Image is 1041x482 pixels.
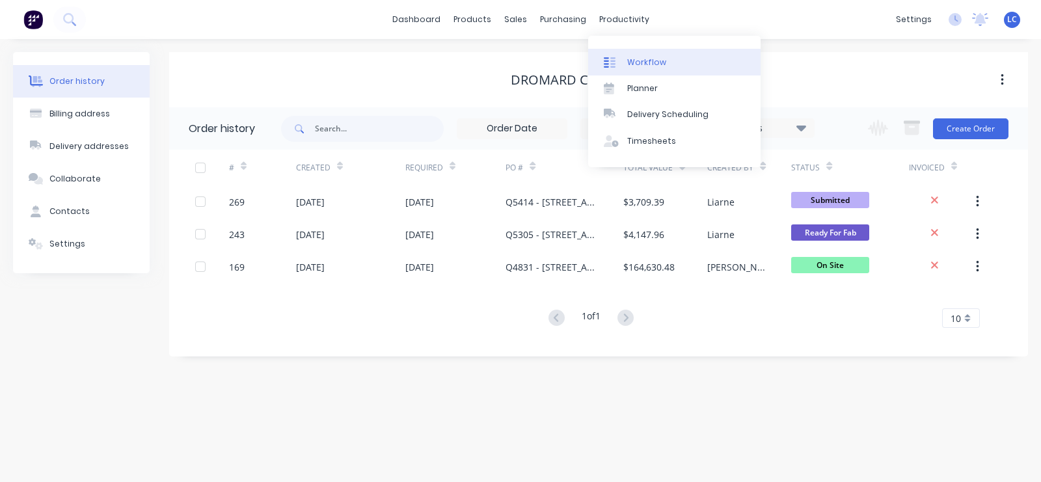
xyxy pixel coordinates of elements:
[791,150,909,185] div: Status
[534,10,593,29] div: purchasing
[506,150,623,185] div: PO #
[588,49,761,75] a: Workflow
[593,10,656,29] div: productivity
[707,228,735,241] div: Liarne
[13,195,150,228] button: Contacts
[457,119,567,139] input: Order Date
[623,228,664,241] div: $4,147.96
[889,10,938,29] div: settings
[588,75,761,101] a: Planner
[791,257,869,273] span: On Site
[405,195,434,209] div: [DATE]
[707,260,765,274] div: [PERSON_NAME]
[296,162,331,174] div: Created
[498,10,534,29] div: sales
[405,260,434,274] div: [DATE]
[623,195,664,209] div: $3,709.39
[296,195,325,209] div: [DATE]
[588,101,761,127] a: Delivery Scheduling
[447,10,498,29] div: products
[49,75,105,87] div: Order history
[13,65,150,98] button: Order history
[909,150,976,185] div: Invoiced
[405,150,506,185] div: Required
[49,206,90,217] div: Contacts
[627,135,676,147] div: Timesheets
[623,260,675,274] div: $164,630.48
[588,128,761,154] a: Timesheets
[791,162,820,174] div: Status
[229,260,245,274] div: 169
[386,10,447,29] a: dashboard
[405,162,443,174] div: Required
[296,150,405,185] div: Created
[627,109,709,120] div: Delivery Scheduling
[189,121,255,137] div: Order history
[506,260,597,274] div: Q4831 - [STREET_ADDRESS]
[229,228,245,241] div: 243
[296,260,325,274] div: [DATE]
[506,228,597,241] div: Q5305 - [STREET_ADDRESS]
[229,195,245,209] div: 269
[1007,14,1017,25] span: LC
[296,228,325,241] div: [DATE]
[707,195,735,209] div: Liarne
[582,309,601,328] div: 1 of 1
[49,108,110,120] div: Billing address
[13,228,150,260] button: Settings
[791,224,869,241] span: Ready For Fab
[933,118,1008,139] button: Create Order
[627,83,658,94] div: Planner
[13,163,150,195] button: Collaborate
[511,72,687,88] div: Dromard Constructions
[49,141,129,152] div: Delivery addresses
[13,130,150,163] button: Delivery addresses
[405,228,434,241] div: [DATE]
[506,162,523,174] div: PO #
[951,312,961,325] span: 10
[315,116,444,142] input: Search...
[23,10,43,29] img: Factory
[581,119,690,139] input: Invoice Date
[229,162,234,174] div: #
[49,173,101,185] div: Collaborate
[506,195,597,209] div: Q5414 - [STREET_ADDRESS]
[49,238,85,250] div: Settings
[627,57,666,68] div: Workflow
[13,98,150,130] button: Billing address
[909,162,945,174] div: Invoiced
[791,192,869,208] span: Submitted
[229,150,296,185] div: #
